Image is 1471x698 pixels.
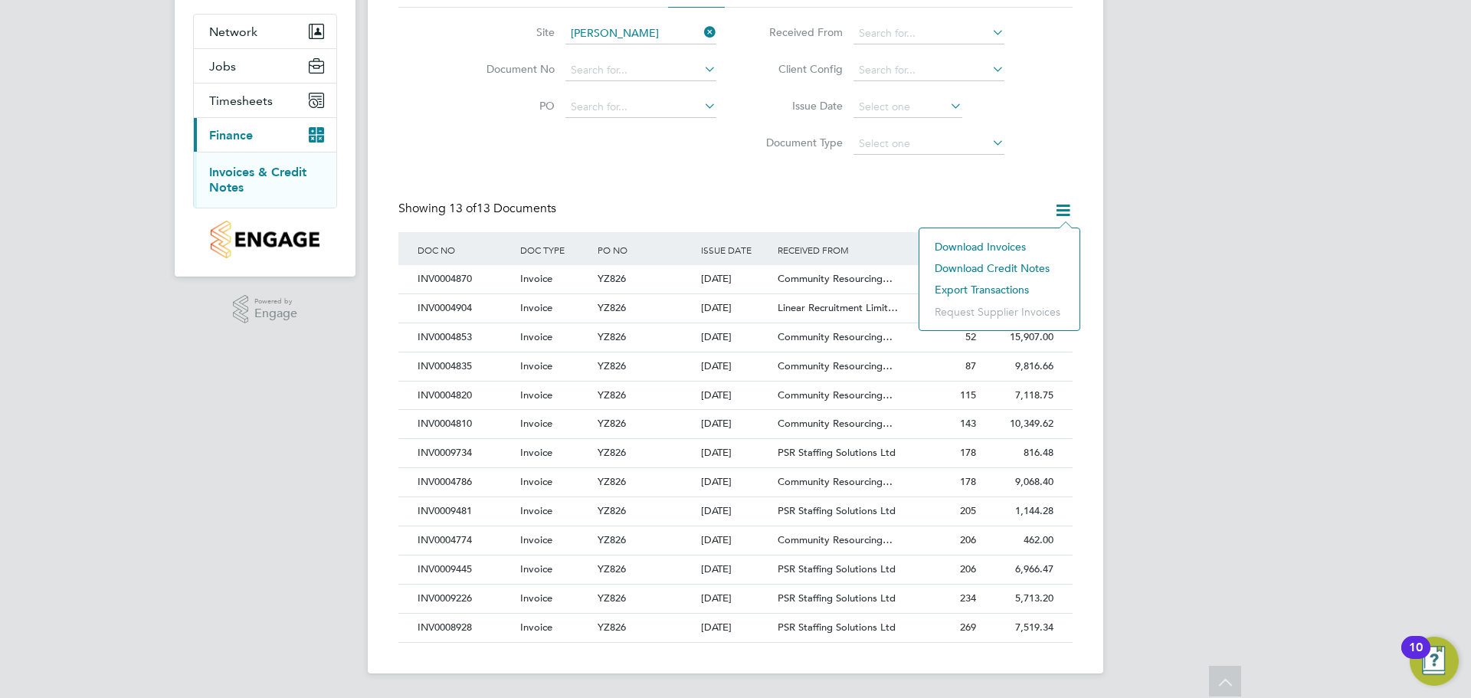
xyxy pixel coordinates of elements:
[594,232,696,267] div: PO NO
[927,301,1072,323] li: Request supplier invoices
[520,562,552,575] span: Invoice
[1409,647,1423,667] div: 10
[980,323,1057,352] div: 15,907.00
[960,417,976,430] span: 143
[520,359,552,372] span: Invoice
[598,272,626,285] span: YZ826
[697,614,775,642] div: [DATE]
[209,59,236,74] span: Jobs
[598,475,626,488] span: YZ826
[414,294,516,323] div: INV0004904
[209,93,273,108] span: Timesheets
[927,257,1072,279] li: Download credit notes
[414,323,516,352] div: INV0004853
[598,621,626,634] span: YZ826
[980,555,1057,584] div: 6,966.47
[774,232,903,267] div: RECEIVED FROM
[520,504,552,517] span: Invoice
[778,446,896,459] span: PSR Staffing Solutions Ltd
[778,330,893,343] span: Community Resourcing…
[697,323,775,352] div: [DATE]
[414,497,516,526] div: INV0009481
[980,410,1057,438] div: 10,349.62
[449,201,556,216] span: 13 Documents
[755,62,843,76] label: Client Config
[980,439,1057,467] div: 816.48
[960,562,976,575] span: 206
[778,562,896,575] span: PSR Staffing Solutions Ltd
[598,417,626,430] span: YZ826
[697,232,775,267] div: ISSUE DATE
[211,221,319,258] img: countryside-properties-logo-retina.png
[697,382,775,410] div: [DATE]
[598,359,626,372] span: YZ826
[598,591,626,605] span: YZ826
[233,295,298,324] a: Powered byEngage
[520,388,552,401] span: Invoice
[598,330,626,343] span: YZ826
[778,272,893,285] span: Community Resourcing…
[414,410,516,438] div: INV0004810
[697,585,775,613] div: [DATE]
[520,330,552,343] span: Invoice
[778,388,893,401] span: Community Resourcing…
[853,60,1004,81] input: Search for...
[927,236,1072,257] li: Download invoices
[697,555,775,584] div: [DATE]
[520,591,552,605] span: Invoice
[209,165,306,195] a: Invoices & Credit Notes
[414,468,516,496] div: INV0004786
[697,294,775,323] div: [DATE]
[414,382,516,410] div: INV0004820
[209,128,253,143] span: Finance
[980,614,1057,642] div: 7,519.34
[194,49,336,83] button: Jobs
[598,562,626,575] span: YZ826
[697,352,775,381] div: [DATE]
[778,359,893,372] span: Community Resourcing…
[778,591,896,605] span: PSR Staffing Solutions Ltd
[927,279,1072,300] li: Export transactions
[414,352,516,381] div: INV0004835
[960,621,976,634] span: 269
[209,25,257,39] span: Network
[520,533,552,546] span: Invoice
[960,533,976,546] span: 206
[565,60,716,81] input: Search for...
[598,446,626,459] span: YZ826
[697,468,775,496] div: [DATE]
[960,388,976,401] span: 115
[778,621,896,634] span: PSR Staffing Solutions Ltd
[903,232,980,267] div: AGE (DAYS)
[697,497,775,526] div: [DATE]
[467,25,555,39] label: Site
[520,475,552,488] span: Invoice
[965,359,976,372] span: 87
[853,133,1004,155] input: Select one
[598,533,626,546] span: YZ826
[960,446,976,459] span: 178
[778,301,898,314] span: Linear Recruitment Limit…
[980,526,1057,555] div: 462.00
[778,504,896,517] span: PSR Staffing Solutions Ltd
[980,497,1057,526] div: 1,144.28
[778,475,893,488] span: Community Resourcing…
[520,417,552,430] span: Invoice
[254,307,297,320] span: Engage
[414,585,516,613] div: INV0009226
[565,97,716,118] input: Search for...
[414,232,516,267] div: DOC NO
[565,23,716,44] input: Search for...
[520,446,552,459] span: Invoice
[755,136,843,149] label: Document Type
[520,272,552,285] span: Invoice
[467,62,555,76] label: Document No
[755,99,843,113] label: Issue Date
[980,352,1057,381] div: 9,816.66
[960,475,976,488] span: 178
[965,330,976,343] span: 52
[980,382,1057,410] div: 7,118.75
[194,84,336,117] button: Timesheets
[853,97,962,118] input: Select one
[598,504,626,517] span: YZ826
